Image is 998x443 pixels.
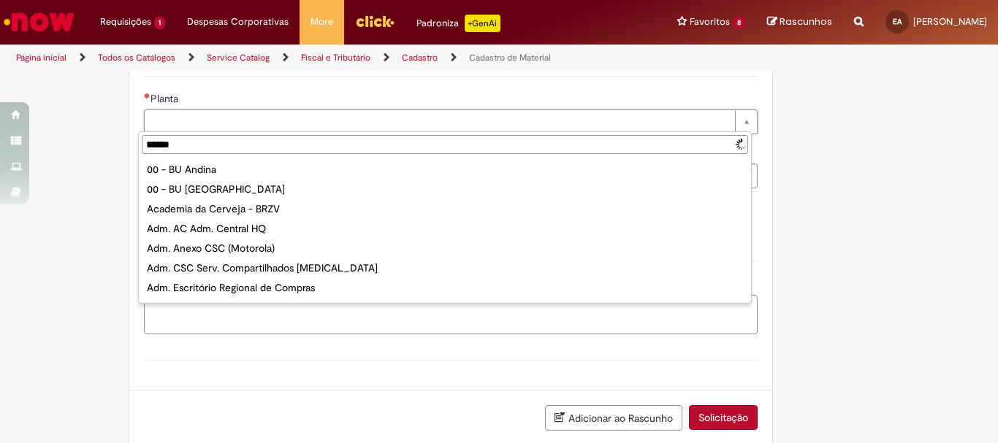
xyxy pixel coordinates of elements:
[142,180,748,199] div: 00 - BU [GEOGRAPHIC_DATA]
[142,199,748,219] div: Academia da Cerveja - BRZV
[139,157,751,303] ul: Planta
[142,160,748,180] div: 00 - BU Andina
[142,258,748,278] div: Adm. CSC Serv. Compartilhados [MEDICAL_DATA]
[142,239,748,258] div: Adm. Anexo CSC (Motorola)
[142,219,748,239] div: Adm. AC Adm. Central HQ
[142,278,748,298] div: Adm. Escritório Regional de Compras
[142,298,748,317] div: Agudos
